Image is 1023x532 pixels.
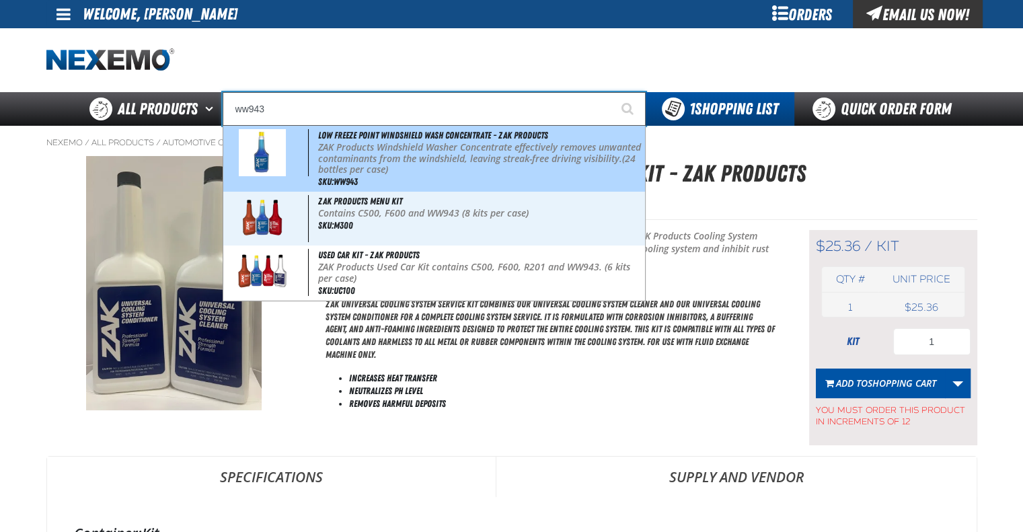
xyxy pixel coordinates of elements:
[46,137,83,148] a: Nexemo
[318,262,642,284] p: ZAK Products Used Car Kit contains C500, F600, R201 and WW943. (6 kits per case)
[816,237,860,255] span: $25.36
[91,137,154,148] a: All Products
[46,137,977,148] nav: Breadcrumbs
[349,385,775,397] li: Neutralizes pH Level
[326,156,977,192] h1: Universal Cooling System Service Kit - ZAK Products
[318,220,353,231] span: SKU:M300
[836,377,936,389] span: Add to
[822,267,879,292] th: Qty #
[318,130,548,141] span: Low Freeze Point Windshield Wash Concentrate - ZAK Products
[318,208,642,219] p: Contains C500, F600 and WW943 (8 kits per case)
[878,298,964,317] td: $25.36
[816,369,946,398] button: Add toShopping Cart
[318,176,358,187] span: SKU:WW943
[118,97,198,121] span: All Products
[816,398,971,428] span: You must order this product in increments of 12
[318,142,642,176] p: ZAK Products Windshield Washer Concentrate effectively removes unwanted contaminants from the win...
[223,92,646,126] input: Search
[85,137,89,148] span: /
[232,195,293,242] img: 5b115873c8d06863572839-m300_wo_nascar_1.png
[86,156,262,410] img: Universal Cooling System Service Kit - ZAK Products
[349,372,775,385] li: Increases Heat Transfer
[876,237,899,255] span: kit
[318,196,402,206] span: ZAK Products Menu Kit
[893,328,971,355] input: Product Quantity
[646,92,794,126] button: You have 1 Shopping List. Open to view details
[689,100,695,118] strong: 1
[868,377,936,389] span: Shopping Cart
[318,250,420,260] span: Used Car Kit - ZAK Products
[816,334,890,349] div: kit
[318,285,355,296] span: SKU:UC100
[200,92,223,126] button: Open All Products pages
[156,137,161,148] span: /
[945,369,971,398] a: More Actions
[496,457,977,497] a: Supply and Vendor
[232,249,293,296] img: 5b11582246e90291434271-uc100_0000_copy_preview.png
[689,100,778,118] span: Shopping List
[326,195,977,214] p: SKU:
[47,457,496,497] a: Specifications
[848,301,852,313] span: 1
[878,267,964,292] th: Unit price
[349,397,775,410] li: Removes Harmful Deposits
[326,298,775,361] p: ZAK Universal Cooling System Service Kit combines our Universal Cooling System Cleaner and our Un...
[46,48,174,72] img: Nexemo logo
[612,92,646,126] button: Start Searching
[794,92,977,126] a: Quick Order Form
[864,237,872,255] span: /
[46,48,174,72] a: Home
[239,129,287,176] img: 5b1158aa5776b638987882-ww943_3.jpg
[163,137,266,148] a: Automotive Chemicals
